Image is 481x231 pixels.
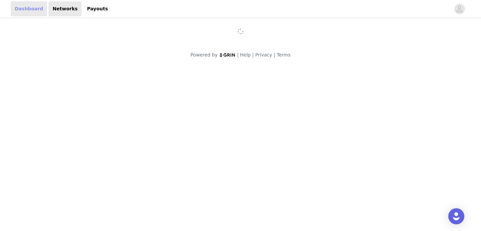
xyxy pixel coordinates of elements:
[252,52,254,57] span: |
[237,52,239,57] span: |
[219,53,236,57] img: logo
[255,52,272,57] a: Privacy
[190,52,217,57] span: Powered by
[277,52,290,57] a: Terms
[448,208,464,224] div: Open Intercom Messenger
[456,4,463,14] div: avatar
[240,52,251,57] a: Help
[274,52,275,57] span: |
[48,1,82,16] a: Networks
[11,1,47,16] a: Dashboard
[83,1,112,16] a: Payouts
